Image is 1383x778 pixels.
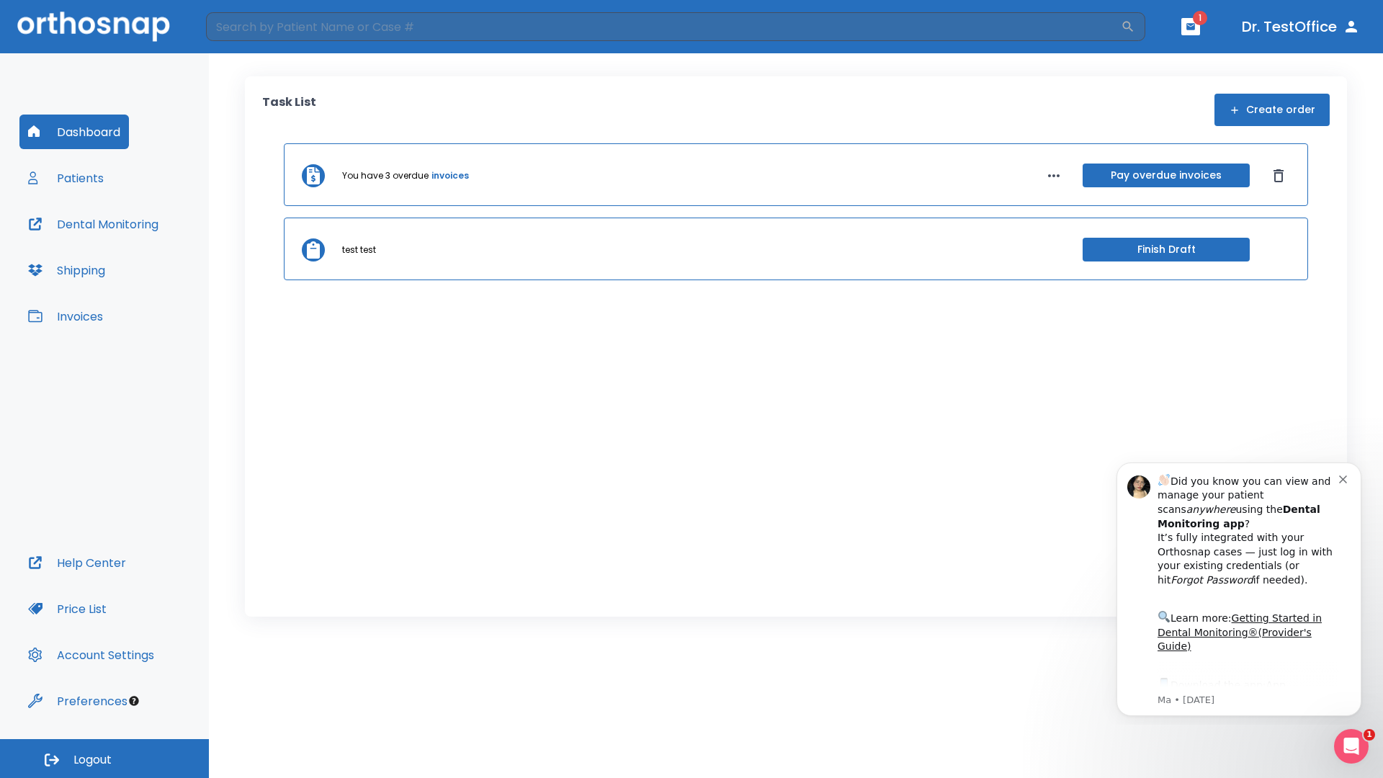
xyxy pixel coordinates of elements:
[431,169,469,182] a: invoices
[206,12,1121,41] input: Search by Patient Name or Case #
[1236,14,1366,40] button: Dr. TestOffice
[342,243,376,256] p: test test
[19,115,129,149] button: Dashboard
[1095,450,1383,725] iframe: Intercom notifications message
[1214,94,1330,126] button: Create order
[1334,729,1369,764] iframe: Intercom live chat
[1083,164,1250,187] button: Pay overdue invoices
[1193,11,1207,25] span: 1
[19,545,135,580] button: Help Center
[19,161,112,195] button: Patients
[63,230,191,256] a: App Store
[19,591,115,626] button: Price List
[63,226,244,300] div: Download the app: | ​ Let us know if you need help getting started!
[1364,729,1375,741] span: 1
[342,169,429,182] p: You have 3 overdue
[73,752,112,768] span: Logout
[19,638,163,672] button: Account Settings
[1267,164,1290,187] button: Dismiss
[244,22,256,34] button: Dismiss notification
[19,299,112,334] button: Invoices
[19,207,167,241] button: Dental Monitoring
[127,694,140,707] div: Tooltip anchor
[19,684,136,718] button: Preferences
[19,253,114,287] button: Shipping
[17,12,170,41] img: Orthosnap
[63,244,244,257] p: Message from Ma, sent 6w ago
[1083,238,1250,261] button: Finish Draft
[262,94,316,126] p: Task List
